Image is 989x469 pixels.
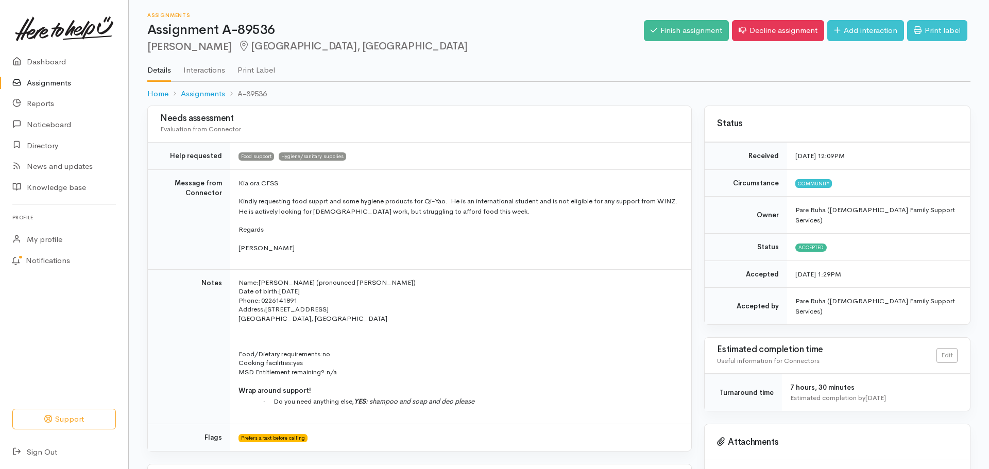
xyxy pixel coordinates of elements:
[790,383,855,392] span: 7 hours, 30 minutes
[238,243,679,253] p: [PERSON_NAME]
[238,178,679,188] p: Kia ora CFSS
[274,397,354,406] span: Do you need anything else,
[238,368,327,376] span: MSD Entitlement remaining?:
[327,368,337,376] span: n/a
[147,82,970,106] nav: breadcrumb
[705,197,787,234] td: Owner
[225,88,267,100] li: A-89536
[279,287,300,296] span: [DATE]
[148,270,230,424] td: Notes
[181,88,225,100] a: Assignments
[827,20,904,41] a: Add interaction
[238,224,679,235] p: Regards
[147,88,168,100] a: Home
[732,20,824,41] a: Decline assignment
[795,244,827,252] span: Accepted
[354,397,366,406] span: YES
[238,305,679,314] p: [STREET_ADDRESS]
[238,358,293,367] span: Cooking facilities:
[705,374,782,411] td: Turnaround time
[717,345,936,355] h3: Estimated completion time
[147,41,644,53] h2: [PERSON_NAME]
[705,234,787,261] td: Status
[787,288,970,325] td: Pare Ruha ([DEMOGRAPHIC_DATA] Family Support Services)
[261,296,297,305] span: 0226141891
[238,305,265,314] span: Address;
[160,114,679,124] h3: Needs assessment
[148,424,230,451] td: Flags
[705,143,787,170] td: Received
[238,434,308,442] span: Prefers a text before calling
[293,358,303,367] span: yes
[259,278,416,287] span: [PERSON_NAME] (pronounced [PERSON_NAME])
[705,169,787,197] td: Circumstance
[907,20,967,41] a: Print label
[183,52,225,81] a: Interactions
[936,348,958,363] a: Edit
[238,40,468,53] span: [GEOGRAPHIC_DATA], [GEOGRAPHIC_DATA]
[238,314,679,324] p: [GEOGRAPHIC_DATA], [GEOGRAPHIC_DATA]
[147,23,644,38] h1: Assignment A-89536
[160,125,241,133] span: Evaluation from Connector
[12,211,116,224] h6: Profile
[705,260,787,288] td: Accepted
[865,393,886,402] time: [DATE]
[717,437,958,447] h3: Attachments
[237,52,275,81] a: Print Label
[795,205,955,224] span: Pare Ruha ([DEMOGRAPHIC_DATA] Family Support Services)
[238,152,274,161] span: Food support
[148,169,230,270] td: Message from Connector
[279,152,346,161] span: Hygiene/sanitary supplies
[263,397,274,405] span: ·
[238,386,311,395] span: Wrap around support!
[147,52,171,82] a: Details
[354,397,474,406] span: : shampoo and soap and deo please
[147,12,644,18] h6: Assignments
[238,350,322,358] span: Food/Dietary requirements:
[238,287,279,296] span: Date of birth:
[238,278,259,287] span: Name:
[705,288,787,325] td: Accepted by
[795,151,845,160] time: [DATE] 12:09PM
[238,296,260,305] span: Phone:
[717,119,958,129] h3: Status
[717,356,820,365] span: Useful information for Connectors
[12,409,116,430] button: Support
[790,393,958,403] div: Estimated completion by
[148,143,230,170] td: Help requested
[322,350,330,358] span: no
[795,179,832,187] span: Community
[238,196,679,216] p: Kindly requesting food supprt and some hygiene products for Qi-Yao. He is an international studen...
[795,270,841,279] time: [DATE] 1:29PM
[644,20,729,41] a: Finish assignment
